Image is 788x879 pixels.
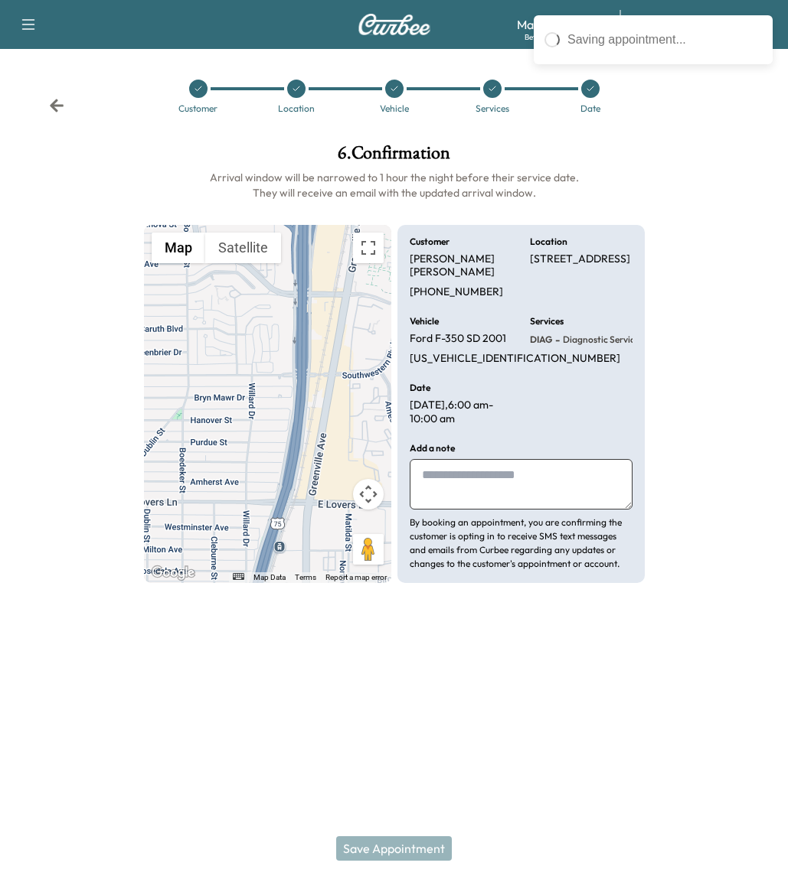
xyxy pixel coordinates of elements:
[353,534,384,565] button: Drag Pegman onto the map to open Street View
[410,399,512,425] p: [DATE] , 6:00 am - 10:00 am
[517,15,541,34] a: MapBeta
[567,31,762,49] div: Saving appointment...
[410,332,506,346] p: Ford F-350 SD 2001
[530,252,630,266] p: [STREET_ADDRESS]
[148,563,198,583] a: Open this area in Google Maps (opens a new window)
[295,573,316,581] a: Terms (opens in new tab)
[205,233,281,263] button: Show satellite imagery
[278,104,315,113] div: Location
[325,573,387,581] a: Report a map error
[580,104,600,113] div: Date
[410,516,633,571] p: By booking an appointment, you are confirming the customer is opting in to receive SMS text messa...
[144,144,645,170] h1: 6 . Confirmation
[410,237,450,246] h6: Customer
[410,252,512,279] p: [PERSON_NAME] [PERSON_NAME]
[410,444,455,453] h6: Add a note
[552,332,560,347] span: -
[144,170,645,200] h6: Arrival window will be narrowed to 1 hour the night before their service date. They will receive ...
[49,98,64,113] div: Back
[410,383,430,392] h6: Date
[358,14,431,35] img: Curbee Logo
[380,104,409,113] div: Vehicle
[530,317,564,326] h6: Services
[152,233,205,263] button: Show street map
[560,334,639,346] span: Diagnostic Service
[530,237,567,246] h6: Location
[253,572,286,583] button: Map Data
[410,352,620,366] p: [US_VEHICLE_IDENTIFICATION_NUMBER]
[410,317,439,326] h6: Vehicle
[233,573,244,580] button: Keyboard shortcuts
[476,104,509,113] div: Services
[353,233,384,263] button: Toggle fullscreen view
[353,479,384,509] button: Map camera controls
[525,31,541,43] div: Beta
[530,334,552,346] span: DIAG
[148,563,198,583] img: Google
[410,285,503,299] p: [PHONE_NUMBER]
[178,104,217,113] div: Customer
